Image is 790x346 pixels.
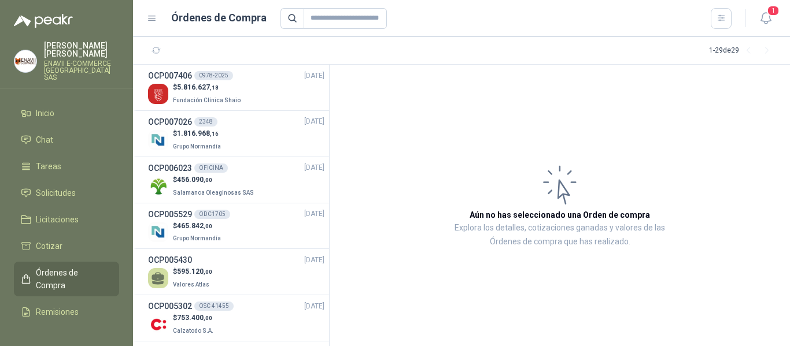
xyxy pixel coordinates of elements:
div: ODC1705 [194,210,230,219]
a: OCP005430[DATE] $595.120,00Valores Atlas [148,254,324,290]
p: ENAVII E-COMMERCE [GEOGRAPHIC_DATA] SAS [44,60,119,81]
span: ,00 [204,269,212,275]
span: 5.816.627 [177,83,219,91]
span: Inicio [36,107,54,120]
a: Cotizar [14,235,119,257]
span: ,00 [204,315,212,321]
span: ,18 [210,84,219,91]
span: Chat [36,133,53,146]
img: Company Logo [148,176,168,196]
span: 1 [767,5,780,16]
p: $ [173,221,223,232]
a: OCP005529ODC1705[DATE] Company Logo$465.842,00Grupo Normandía [148,208,324,244]
span: Grupo Normandía [173,235,221,241]
h3: OCP006023 [148,162,192,174]
span: ,16 [210,131,219,137]
h3: OCP005430 [148,254,192,266]
span: [DATE] [304,70,324,81]
span: Valores Atlas [173,281,209,288]
span: Órdenes de Compra [36,266,108,292]
span: Tareas [36,160,61,173]
p: $ [173,266,212,277]
span: 465.842 [177,222,212,230]
a: Tareas [14,155,119,177]
span: Salamanca Oleaginosas SAS [173,189,254,196]
span: Cotizar [36,240,62,252]
span: ,00 [204,223,212,229]
div: 2348 [194,117,217,127]
img: Logo peakr [14,14,73,28]
span: Calzatodo S.A. [173,328,213,334]
p: $ [173,174,256,185]
p: $ [173,312,216,323]
span: 595.120 [177,267,212,276]
div: OFICINA [194,163,228,173]
h3: Aún no has seleccionado una Orden de compra [470,209,650,221]
div: OSC 41455 [194,302,234,311]
span: Licitaciones [36,213,79,226]
span: [DATE] [304,116,324,127]
span: 753.400 [177,314,212,322]
a: Solicitudes [14,182,119,204]
span: Solicitudes [36,187,76,199]
img: Company Logo [148,130,168,150]
p: $ [173,128,223,139]
h1: Órdenes de Compra [171,10,267,26]
img: Company Logo [14,50,36,72]
span: [DATE] [304,162,324,173]
div: 1 - 29 de 29 [709,42,776,60]
h3: OCP005302 [148,300,192,312]
a: OCP006023OFICINA[DATE] Company Logo$456.090,00Salamanca Oleaginosas SAS [148,162,324,198]
span: Grupo Normandía [173,143,221,150]
span: ,00 [204,177,212,183]
span: [DATE] [304,255,324,266]
img: Company Logo [148,222,168,242]
a: OCP005302OSC 41455[DATE] Company Logo$753.400,00Calzatodo S.A. [148,300,324,336]
button: 1 [755,8,776,29]
span: [DATE] [304,301,324,312]
a: Inicio [14,102,119,124]
span: 456.090 [177,176,212,184]
span: Fundación Clínica Shaio [173,97,241,103]
img: Company Logo [148,314,168,334]
a: Licitaciones [14,209,119,230]
a: Remisiones [14,301,119,323]
h3: OCP005529 [148,208,192,221]
h3: OCP007026 [148,116,192,128]
p: [PERSON_NAME] [PERSON_NAME] [44,42,119,58]
div: 0978-2025 [194,71,233,80]
h3: OCP007406 [148,69,192,82]
a: OCP0070262348[DATE] Company Logo$1.816.968,16Grupo Normandía [148,116,324,152]
span: [DATE] [304,209,324,219]
span: 1.816.968 [177,129,219,137]
a: Chat [14,129,119,151]
span: Remisiones [36,306,79,318]
a: Órdenes de Compra [14,262,119,296]
p: Explora los detalles, cotizaciones ganadas y valores de las Órdenes de compra que has realizado. [445,221,674,249]
img: Company Logo [148,84,168,104]
p: $ [173,82,243,93]
a: OCP0074060978-2025[DATE] Company Logo$5.816.627,18Fundación Clínica Shaio [148,69,324,106]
